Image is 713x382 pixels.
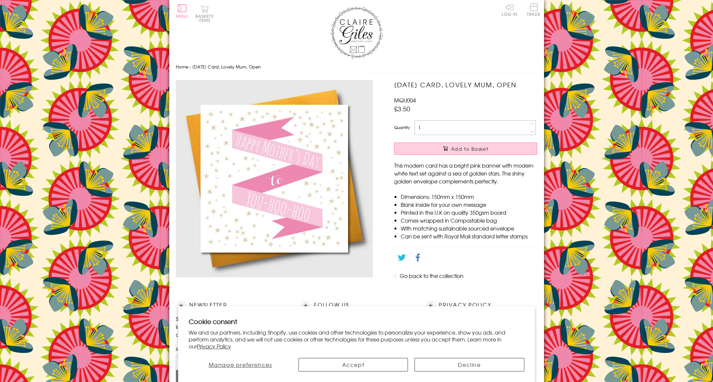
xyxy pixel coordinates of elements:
h2: Newsletter [176,301,288,311]
span: 0 items [199,13,214,23]
li: Printed in the U.K on quality 350gsm board [401,208,537,216]
button: Decline [415,358,524,371]
p: Sign up for our newsletter to receive the latest product launches, news and offers directly to yo... [176,315,288,339]
a: Go back to the collection [400,272,463,280]
p: We and our partners, including Shopify, use cookies and other technologies to personalize your ex... [189,329,524,349]
label: Quantity [394,124,410,130]
span: Trade [527,3,541,16]
h2: Follow Us [300,301,412,311]
h2: Cookie consent [189,317,524,326]
li: With matching sustainable sourced envelope [401,224,537,232]
button: Manage preferences [189,358,292,371]
nav: breadcrumbs [176,60,537,74]
button: Menu [176,4,189,18]
a: Home [176,64,188,70]
a: Privacy Policy [197,342,231,350]
span: › [190,64,191,70]
label: Email Address [176,346,288,352]
img: Claire Giles Greetings Cards [330,7,383,59]
li: Blank inside for your own message [401,201,537,208]
button: Accept [298,358,408,371]
span: Manage preferences [209,361,272,368]
p: This modern card has a bright pink banner with modern white text set against a sea of golden star... [394,161,537,185]
span: £3.50 [394,104,410,113]
span: Add to Basket [451,146,488,152]
span: Menu [176,13,189,19]
a: Trade [527,3,541,17]
button: Add to Basket [394,143,537,155]
a: Log In [502,3,517,16]
a: Privacy Policy [439,301,491,310]
li: Dimensions: 150mm x 150mm [401,193,537,201]
li: Comes wrapped in Compostable bag [401,216,537,224]
span: [DATE] Card, Lovely Mum, Open [192,64,261,70]
button: Basket0 items [196,5,214,22]
input: harry@hogwarts.edu [176,355,288,370]
h1: [DATE] Card, Lovely Mum, Open [394,80,537,90]
li: Can be sent with Royal Mail standard letter stamps [401,232,537,240]
span: MQU004 [394,96,416,104]
img: Mother's Day Card, Lovely Mum, Open [176,80,373,277]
